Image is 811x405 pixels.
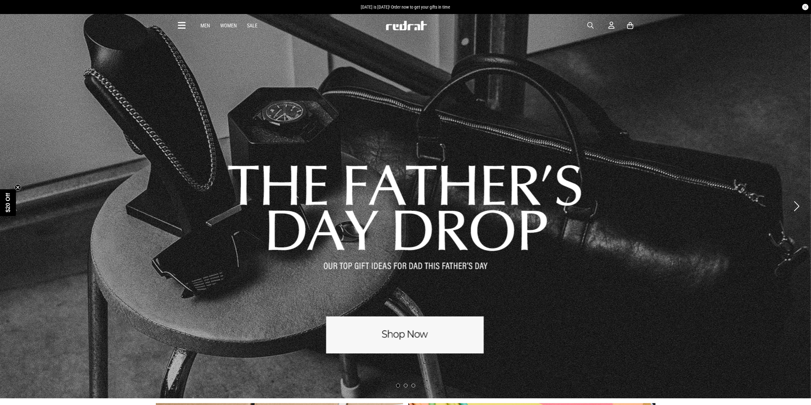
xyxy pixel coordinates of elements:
[385,21,427,30] img: Redrat logo
[15,184,21,191] button: Close teaser
[220,23,237,29] a: Women
[200,23,210,29] a: Men
[792,199,801,213] button: Next slide
[5,193,11,212] span: $20 Off
[247,23,257,29] a: Sale
[361,4,450,10] span: [DATE] is [DATE]! Order now to get your gifts in time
